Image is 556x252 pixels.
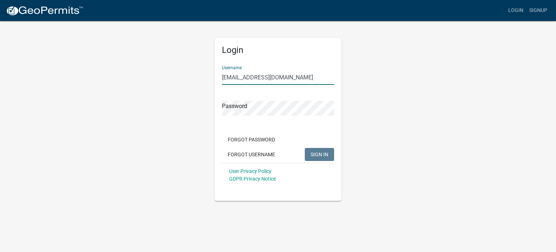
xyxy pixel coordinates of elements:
button: SIGN IN [305,148,334,161]
h5: Login [222,45,334,55]
button: Forgot Username [222,148,281,161]
a: Login [505,4,526,17]
button: Forgot Password [222,133,281,146]
a: User Privacy Policy [229,168,271,174]
span: SIGN IN [311,151,328,157]
a: Signup [526,4,550,17]
a: GDPR Privacy Notice [229,176,276,182]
